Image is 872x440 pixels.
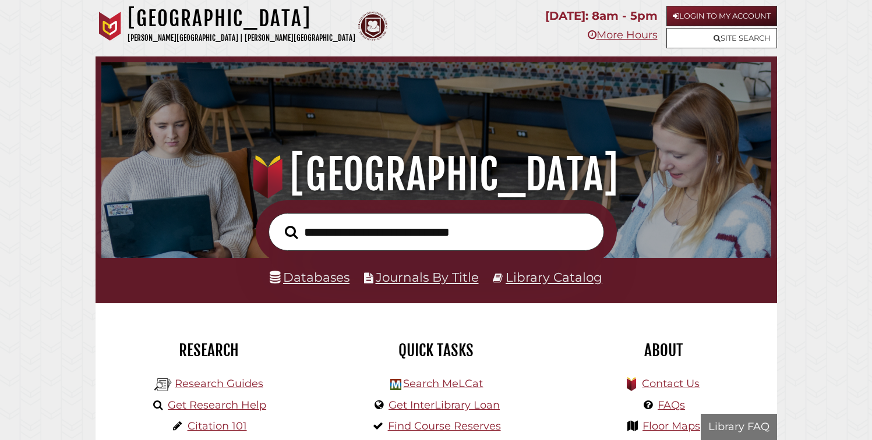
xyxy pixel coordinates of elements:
[403,377,483,390] a: Search MeLCat
[545,6,658,26] p: [DATE]: 8am - 5pm
[96,12,125,41] img: Calvin University
[128,6,355,31] h1: [GEOGRAPHIC_DATA]
[188,420,247,432] a: Citation 101
[588,29,658,41] a: More Hours
[666,6,777,26] a: Login to My Account
[666,28,777,48] a: Site Search
[642,377,700,390] a: Contact Us
[642,420,700,432] a: Floor Maps
[114,149,758,200] h1: [GEOGRAPHIC_DATA]
[376,269,479,285] a: Journals By Title
[270,269,349,285] a: Databases
[658,399,685,411] a: FAQs
[154,376,172,393] img: Hekman Library Logo
[506,269,602,285] a: Library Catalog
[128,31,355,45] p: [PERSON_NAME][GEOGRAPHIC_DATA] | [PERSON_NAME][GEOGRAPHIC_DATA]
[104,340,314,360] h2: Research
[390,379,401,390] img: Hekman Library Logo
[388,420,501,432] a: Find Course Reserves
[389,399,500,411] a: Get InterLibrary Loan
[559,340,768,360] h2: About
[168,399,266,411] a: Get Research Help
[358,12,387,41] img: Calvin Theological Seminary
[279,222,303,242] button: Search
[175,377,263,390] a: Research Guides
[331,340,541,360] h2: Quick Tasks
[285,225,298,239] i: Search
